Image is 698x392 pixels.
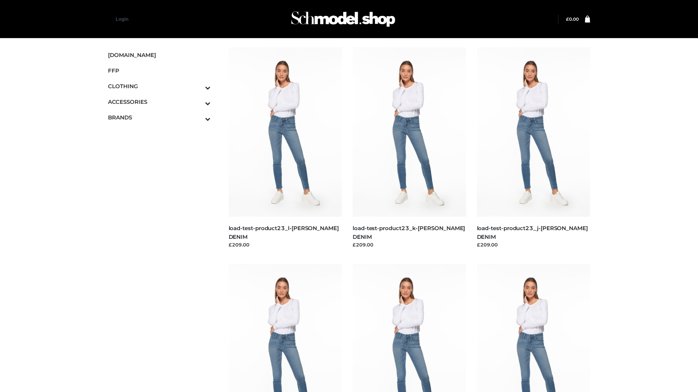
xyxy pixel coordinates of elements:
a: £0.00 [566,16,579,22]
a: load-test-product23_k-[PERSON_NAME] DENIM [353,225,465,240]
a: FFP [108,63,210,78]
img: Schmodel Admin 964 [289,5,398,33]
span: FFP [108,66,210,75]
button: Toggle Submenu [185,78,210,94]
a: load-test-product23_l-[PERSON_NAME] DENIM [229,225,339,240]
span: ACCESSORIES [108,98,210,106]
a: [DOMAIN_NAME] [108,47,210,63]
span: CLOTHING [108,82,210,90]
a: ACCESSORIESToggle Submenu [108,94,210,110]
a: load-test-product23_j-[PERSON_NAME] DENIM [477,225,588,240]
bdi: 0.00 [566,16,579,22]
a: CLOTHINGToggle Submenu [108,78,210,94]
button: Toggle Submenu [185,110,210,125]
a: Login [116,16,128,22]
div: £209.00 [229,241,342,248]
span: £ [566,16,569,22]
span: [DOMAIN_NAME] [108,51,210,59]
button: Toggle Submenu [185,94,210,110]
div: £209.00 [353,241,466,248]
span: BRANDS [108,113,210,122]
div: £209.00 [477,241,590,248]
a: BRANDSToggle Submenu [108,110,210,125]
